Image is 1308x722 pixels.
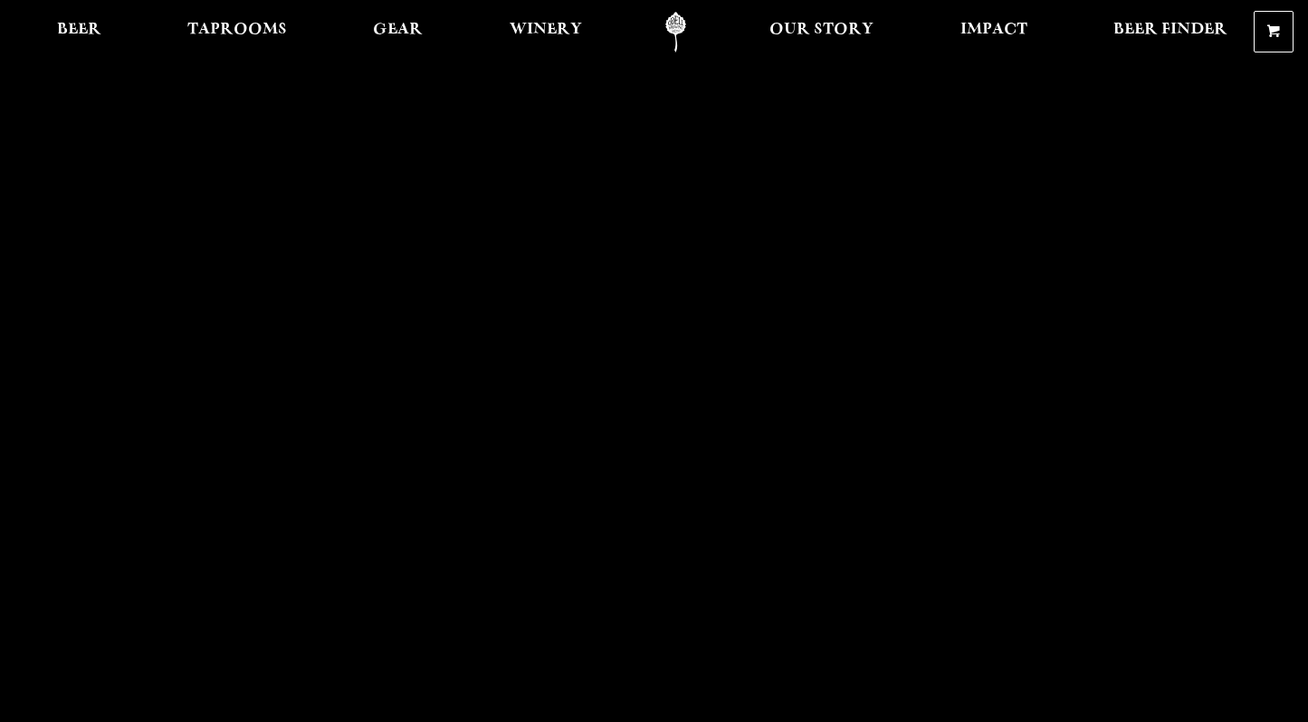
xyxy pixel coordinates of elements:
span: Our Story [769,23,874,37]
a: Winery [498,12,594,52]
span: Taprooms [187,23,287,37]
a: Impact [949,12,1039,52]
span: Beer Finder [1113,23,1227,37]
a: Beer [45,12,113,52]
span: Impact [960,23,1027,37]
span: Gear [373,23,423,37]
span: Beer [57,23,101,37]
span: Winery [510,23,582,37]
a: Odell Home [642,12,710,52]
a: Taprooms [176,12,299,52]
a: Beer Finder [1102,12,1239,52]
a: Gear [361,12,434,52]
a: Our Story [758,12,885,52]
